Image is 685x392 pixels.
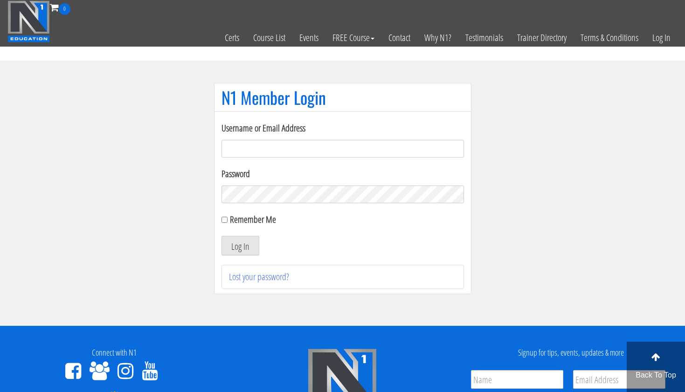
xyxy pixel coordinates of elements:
[510,15,574,61] a: Trainer Directory
[325,15,381,61] a: FREE Course
[381,15,417,61] a: Contact
[471,370,563,389] input: Name
[221,121,464,135] label: Username or Email Address
[464,348,678,358] h4: Signup for tips, events, updates & more
[221,88,464,107] h1: N1 Member Login
[458,15,510,61] a: Testimonials
[7,0,50,42] img: n1-education
[7,348,221,358] h4: Connect with N1
[50,1,70,14] a: 0
[221,236,259,255] button: Log In
[574,15,645,61] a: Terms & Conditions
[645,15,678,61] a: Log In
[230,213,276,226] label: Remember Me
[417,15,458,61] a: Why N1?
[59,3,70,15] span: 0
[573,370,665,389] input: Email Address
[246,15,292,61] a: Course List
[218,15,246,61] a: Certs
[292,15,325,61] a: Events
[229,270,289,283] a: Lost your password?
[221,167,464,181] label: Password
